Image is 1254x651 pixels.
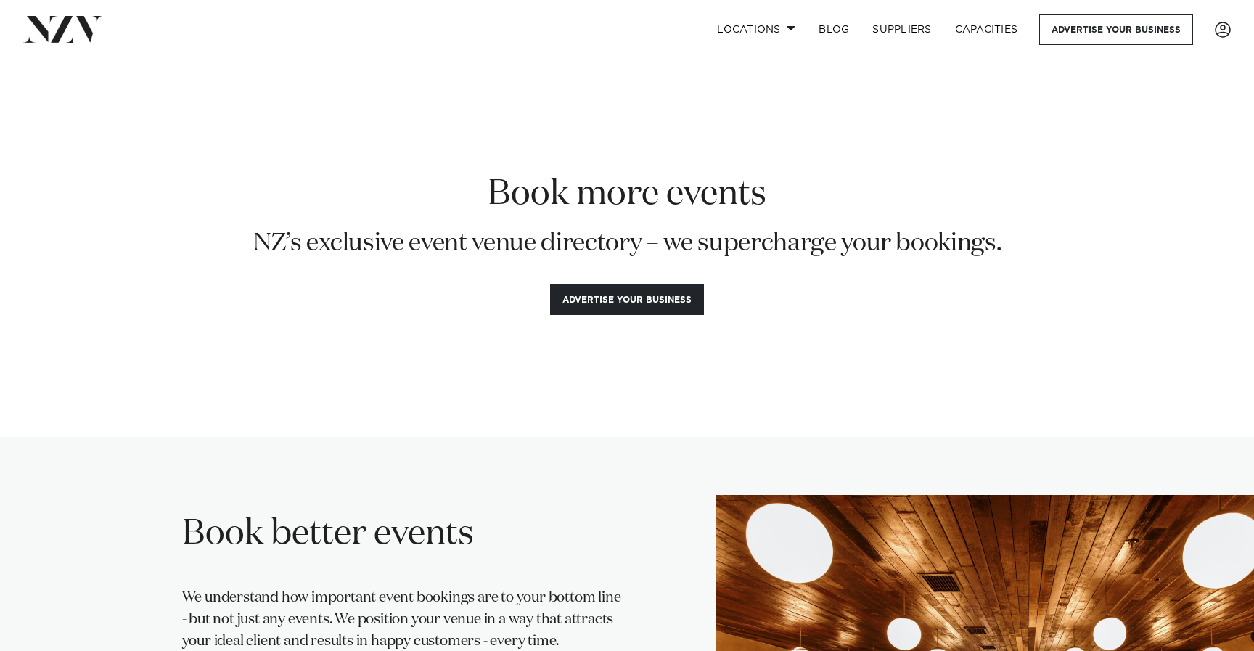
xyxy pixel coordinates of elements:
p: NZ’s exclusive event venue directory – we supercharge your bookings. [104,229,1149,258]
a: Advertise your business [1039,14,1193,45]
button: Advertise your business [550,284,704,315]
a: Capacities [943,14,1030,45]
h2: Book better events [182,512,627,557]
a: BLOG [807,14,861,45]
h1: Book more events [104,172,1149,217]
a: SUPPLIERS [861,14,943,45]
a: Locations [705,14,807,45]
img: nzv-logo.png [23,16,102,42]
